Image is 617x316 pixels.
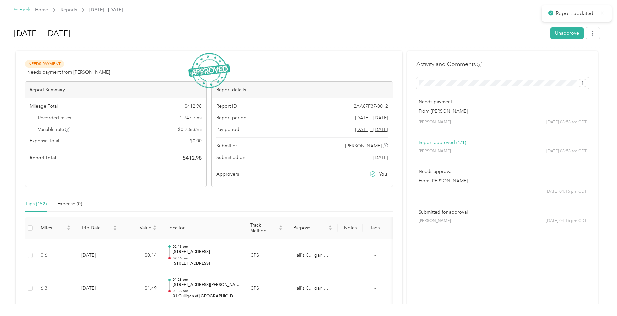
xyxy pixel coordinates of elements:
span: Recorded miles [38,114,71,121]
span: Report period [216,114,247,121]
a: Reports [61,7,77,13]
span: $ 0.00 [190,137,202,144]
p: [STREET_ADDRESS][PERSON_NAME] [173,282,240,288]
span: caret-up [113,224,117,228]
span: $ 412.98 [183,154,202,162]
td: Hall's Culligan Water [288,272,338,305]
span: Variable rate [38,126,71,133]
span: caret-down [328,227,332,231]
td: 6.3 [35,272,76,305]
span: [PERSON_NAME] [419,148,451,154]
div: Report Summary [25,82,206,98]
span: [DATE] [373,154,388,161]
span: [DATE] 08:58 am CDT [546,148,587,154]
td: GPS [245,239,288,272]
span: Miles [41,225,65,231]
a: Home [35,7,48,13]
span: 1,747.7 mi [180,114,202,121]
span: Report ID [216,103,237,110]
td: [DATE] [76,272,122,305]
p: 02:13 pm [173,244,240,249]
span: Mileage Total [30,103,58,110]
div: Trips (152) [25,200,47,208]
span: Submitted on [216,154,245,161]
p: 01:28 pm [173,277,240,282]
h4: Activity and Comments [416,60,482,68]
th: Purpose [288,217,338,239]
td: Hall's Culligan Water [288,239,338,272]
span: [DATE] - [DATE] [355,114,388,121]
span: Report total [30,154,56,161]
p: Report updated [556,9,595,18]
button: Unapprove [550,27,584,39]
span: Go to pay period [355,126,388,133]
span: Expense Total [30,137,59,144]
th: Miles [35,217,76,239]
h1: Aug 1 - 31, 2025 [14,26,546,41]
th: Track Method [245,217,288,239]
td: GPS [245,272,288,305]
p: Needs payment [419,98,587,105]
span: [DATE] 08:58 am CDT [546,119,587,125]
span: caret-down [279,227,283,231]
p: 01 Culligan of [GEOGRAPHIC_DATA] [173,293,240,299]
span: Pay period [216,126,239,133]
p: Needs approval [419,168,587,175]
span: [PERSON_NAME] [419,218,451,224]
span: caret-up [67,224,71,228]
span: Value [128,225,151,231]
span: [PERSON_NAME] [419,119,451,125]
span: 2AA87F37-0012 [354,103,388,110]
span: caret-down [153,227,157,231]
span: caret-down [67,227,71,231]
th: Trip Date [76,217,122,239]
p: [STREET_ADDRESS] [173,261,240,267]
iframe: Everlance-gr Chat Button Frame [580,279,617,316]
span: caret-down [113,227,117,231]
th: Notes [338,217,363,239]
th: Value [122,217,162,239]
span: - [374,252,376,258]
p: 02:16 pm [173,256,240,261]
p: Submitted for approval [419,209,587,216]
span: [DATE] - [DATE] [89,6,123,13]
img: ApprovedStamp [188,53,230,88]
span: [DATE] 04:16 pm CDT [546,189,587,195]
div: Back [13,6,30,14]
span: $ 412.98 [185,103,202,110]
span: Needs Payment [25,60,64,68]
td: 0.6 [35,239,76,272]
div: Report details [212,82,393,98]
td: $0.14 [122,239,162,272]
p: From [PERSON_NAME] [419,177,587,184]
span: [PERSON_NAME] [345,142,382,149]
th: Tags [363,217,387,239]
span: caret-up [279,224,283,228]
p: [STREET_ADDRESS] [173,249,240,255]
span: You [379,171,387,178]
div: Expense (0) [57,200,82,208]
span: caret-up [153,224,157,228]
span: Submitter [216,142,237,149]
td: [DATE] [76,239,122,272]
span: Purpose [293,225,327,231]
span: [DATE] 04:16 pm CDT [546,218,587,224]
span: Track Method [250,222,277,234]
span: - [374,285,376,291]
span: Trip Date [81,225,112,231]
td: $1.49 [122,272,162,305]
span: $ 0.2363 / mi [178,126,202,133]
p: From [PERSON_NAME] [419,108,587,115]
span: caret-up [328,224,332,228]
span: Needs payment from [PERSON_NAME] [27,69,110,76]
span: Approvers [216,171,239,178]
p: 01:38 pm [173,289,240,293]
p: Report approved (1/1) [419,139,587,146]
th: Location [162,217,245,239]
